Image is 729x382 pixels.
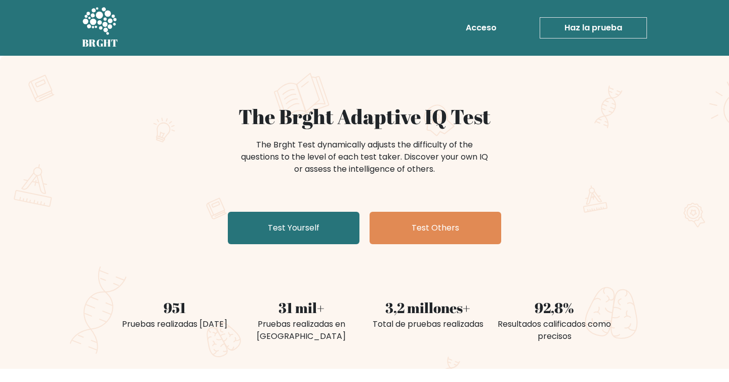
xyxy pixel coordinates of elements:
[238,139,491,175] div: The Brght Test dynamically adjusts the difficulty of the questions to the level of each test take...
[373,318,483,330] font: Total de pruebas realizadas
[535,298,574,317] font: 92,8%
[122,318,227,330] font: Pruebas realizadas [DATE]
[385,298,470,317] font: 3,2 millones+
[278,298,325,317] font: 31 mil+
[117,104,612,129] h1: The Brght Adaptive IQ Test
[164,298,186,317] font: 951
[462,18,501,38] a: Acceso
[498,318,611,342] font: Resultados calificados como precisos
[370,212,501,244] a: Test Others
[257,318,346,342] font: Pruebas realizadas en [GEOGRAPHIC_DATA]
[540,17,647,39] a: Haz la prueba
[466,22,497,33] font: Acceso
[228,212,359,244] a: Test Yourself
[82,4,118,52] a: BRGHT
[564,22,622,33] font: Haz la prueba
[82,37,118,49] h5: BRGHT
